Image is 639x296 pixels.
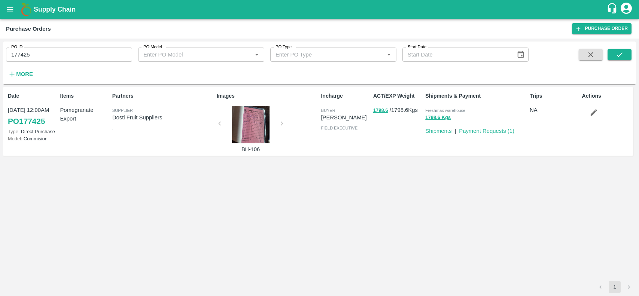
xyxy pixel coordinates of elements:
[321,108,335,113] span: buyer
[143,44,162,50] label: PO Model
[8,128,57,135] p: Direct Purchase
[373,92,422,100] p: ACT/EXP Weight
[408,44,426,50] label: Start Date
[8,136,22,141] span: Model:
[8,106,57,114] p: [DATE] 12:00AM
[321,113,370,122] p: [PERSON_NAME]
[425,92,527,100] p: Shipments & Payment
[6,48,132,62] input: Enter PO ID
[582,92,631,100] p: Actions
[402,48,511,62] input: Start Date
[384,50,394,59] button: Open
[112,126,113,130] span: ,
[609,281,621,293] button: page 1
[223,145,279,153] p: Bill-106
[606,3,620,16] div: customer-support
[1,1,19,18] button: open drawer
[217,92,318,100] p: Images
[530,106,579,114] p: NA
[273,50,372,59] input: Enter PO Type
[6,24,51,34] div: Purchase Orders
[252,50,262,59] button: Open
[373,106,422,115] p: / 1798.6 Kgs
[530,92,579,100] p: Trips
[16,71,33,77] strong: More
[276,44,292,50] label: PO Type
[34,6,76,13] b: Supply Chain
[373,106,388,115] button: 1798.6
[140,50,240,59] input: Enter PO Model
[8,92,57,100] p: Date
[572,23,632,34] a: Purchase Order
[514,48,528,62] button: Choose date
[425,108,465,113] span: Freshmax warehouse
[321,92,370,100] p: Incharge
[8,129,19,134] span: Type:
[60,92,109,100] p: Items
[451,124,456,135] div: |
[459,128,514,134] a: Payment Requests (1)
[593,281,636,293] nav: pagination navigation
[425,113,451,122] button: 1798.6 Kgs
[425,128,451,134] a: Shipments
[112,113,214,122] p: Dosti Fruit Suppliers
[34,4,606,15] a: Supply Chain
[19,2,34,17] img: logo
[6,68,35,80] button: More
[321,126,357,130] span: field executive
[8,135,57,142] p: Commision
[60,106,109,123] p: Pomegranate Export
[112,92,214,100] p: Partners
[620,1,633,17] div: account of current user
[8,115,45,128] a: PO177425
[112,108,133,113] span: Supplier
[11,44,22,50] label: PO ID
